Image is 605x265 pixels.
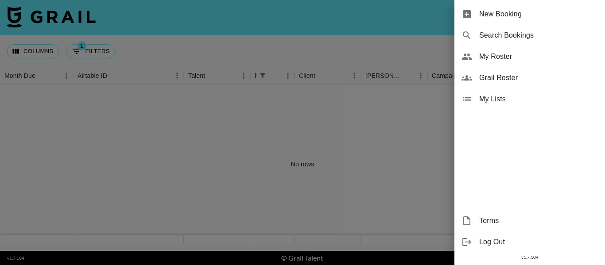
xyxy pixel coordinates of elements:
span: Log Out [479,237,598,247]
span: Grail Roster [479,73,598,83]
div: Terms [454,210,605,231]
div: v 1.7.104 [454,253,605,262]
span: Search Bookings [479,30,598,41]
span: New Booking [479,9,598,19]
div: Search Bookings [454,25,605,46]
div: My Roster [454,46,605,67]
div: New Booking [454,4,605,25]
span: Terms [479,215,598,226]
div: Log Out [454,231,605,253]
span: My Lists [479,94,598,104]
div: Grail Roster [454,67,605,88]
div: My Lists [454,88,605,110]
span: My Roster [479,51,598,62]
